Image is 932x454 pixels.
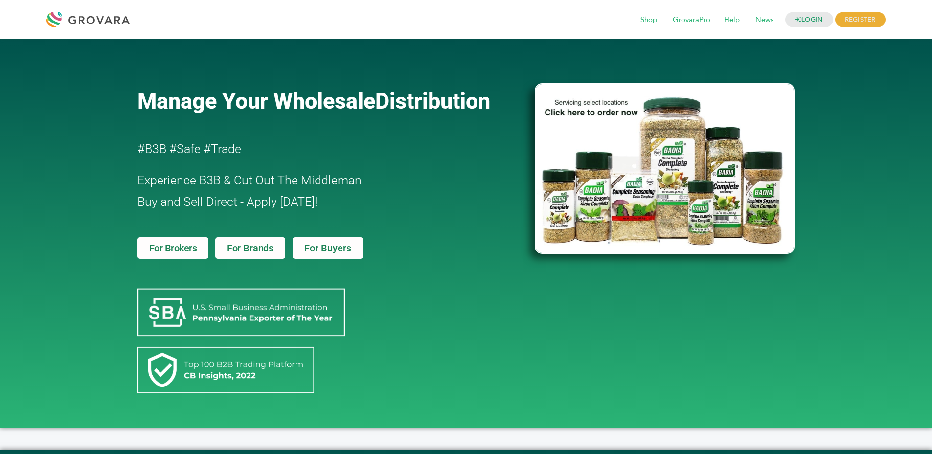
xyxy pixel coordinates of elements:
a: LOGIN [785,12,833,27]
a: Help [717,15,747,25]
span: Distribution [375,88,490,114]
span: Help [717,11,747,29]
span: Buy and Sell Direct - Apply [DATE]! [137,195,318,209]
span: For Brokers [149,243,197,253]
span: GrovaraPro [666,11,717,29]
a: Manage Your WholesaleDistribution [137,88,519,114]
a: For Brokers [137,237,209,259]
h2: #B3B #Safe #Trade [137,138,479,160]
span: For Brands [227,243,273,253]
a: News [749,15,780,25]
span: News [749,11,780,29]
span: REGISTER [835,12,886,27]
span: For Buyers [304,243,351,253]
span: Manage Your Wholesale [137,88,375,114]
a: Shop [634,15,664,25]
a: GrovaraPro [666,15,717,25]
a: For Brands [215,237,285,259]
span: Shop [634,11,664,29]
span: Experience B3B & Cut Out The Middleman [137,173,362,187]
a: For Buyers [293,237,363,259]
